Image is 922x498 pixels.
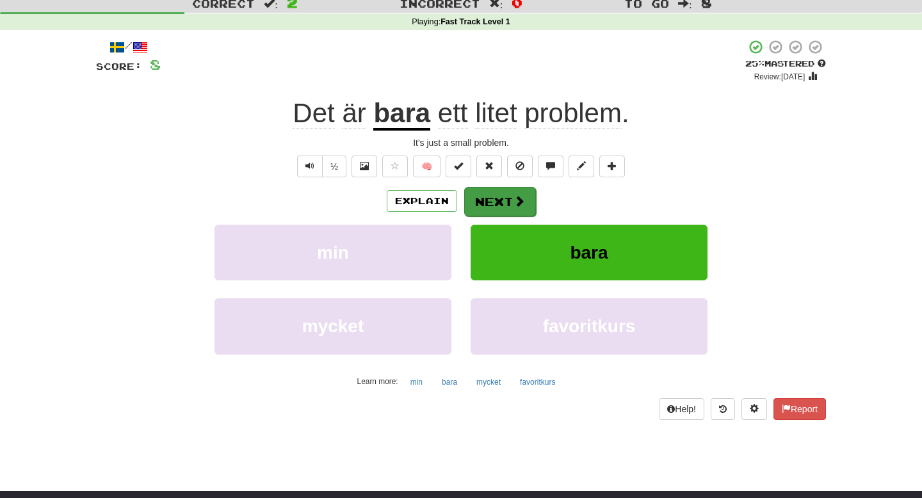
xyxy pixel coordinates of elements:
div: Text-to-speech controls [295,156,346,177]
button: Explain [387,190,457,212]
button: Reset to 0% Mastered (alt+r) [476,156,502,177]
button: Show image (alt+x) [352,156,377,177]
span: Score: [96,61,142,72]
button: mycket [469,373,508,392]
button: Favorite sentence (alt+f) [382,156,408,177]
button: Set this sentence to 100% Mastered (alt+m) [446,156,471,177]
span: är [342,98,366,129]
span: problem [524,98,622,129]
span: 25 % [745,58,764,68]
span: 8 [150,56,161,72]
div: Mastered [745,58,826,70]
span: favoritkurs [543,316,636,336]
button: bara [435,373,464,392]
button: ½ [322,156,346,177]
button: Play sentence audio (ctl+space) [297,156,323,177]
button: Help! [659,398,704,420]
small: Learn more: [357,377,398,386]
button: 🧠 [413,156,441,177]
button: Ignore sentence (alt+i) [507,156,533,177]
strong: Fast Track Level 1 [441,17,510,26]
button: Discuss sentence (alt+u) [538,156,563,177]
span: Det [293,98,334,129]
button: Next [464,187,536,216]
div: It's just a small problem. [96,136,826,149]
small: Review: [DATE] [754,72,805,81]
button: favoritkurs [513,373,562,392]
button: min [403,373,430,392]
u: bara [373,98,430,131]
span: ett [438,98,468,129]
span: . [430,98,629,129]
span: min [317,243,349,262]
button: Add to collection (alt+a) [599,156,625,177]
button: bara [471,225,708,280]
button: min [214,225,451,280]
span: mycket [302,316,364,336]
button: Edit sentence (alt+d) [569,156,594,177]
button: Report [773,398,826,420]
span: litet [475,98,517,129]
button: mycket [214,298,451,354]
button: favoritkurs [471,298,708,354]
button: Round history (alt+y) [711,398,735,420]
span: bara [570,243,608,262]
div: / [96,39,161,55]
